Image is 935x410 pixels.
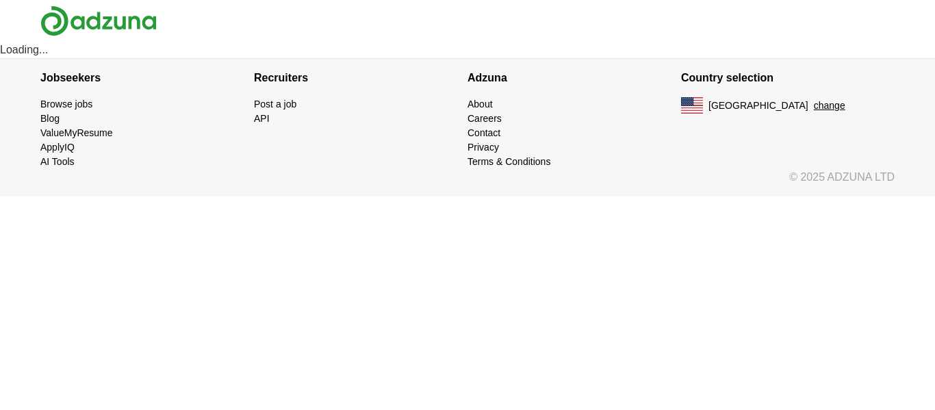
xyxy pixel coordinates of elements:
a: Terms & Conditions [467,156,550,167]
a: Careers [467,113,502,124]
a: About [467,99,493,110]
a: Contact [467,127,500,138]
img: Adzuna logo [40,5,157,36]
span: [GEOGRAPHIC_DATA] [708,99,808,113]
a: AI Tools [40,156,75,167]
a: Blog [40,113,60,124]
button: change [814,99,845,113]
h4: Country selection [681,59,895,97]
a: Privacy [467,142,499,153]
a: Browse jobs [40,99,92,110]
img: US flag [681,97,703,114]
a: ValueMyResume [40,127,113,138]
a: Post a job [254,99,296,110]
a: API [254,113,270,124]
a: ApplyIQ [40,142,75,153]
div: © 2025 ADZUNA LTD [29,169,906,196]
